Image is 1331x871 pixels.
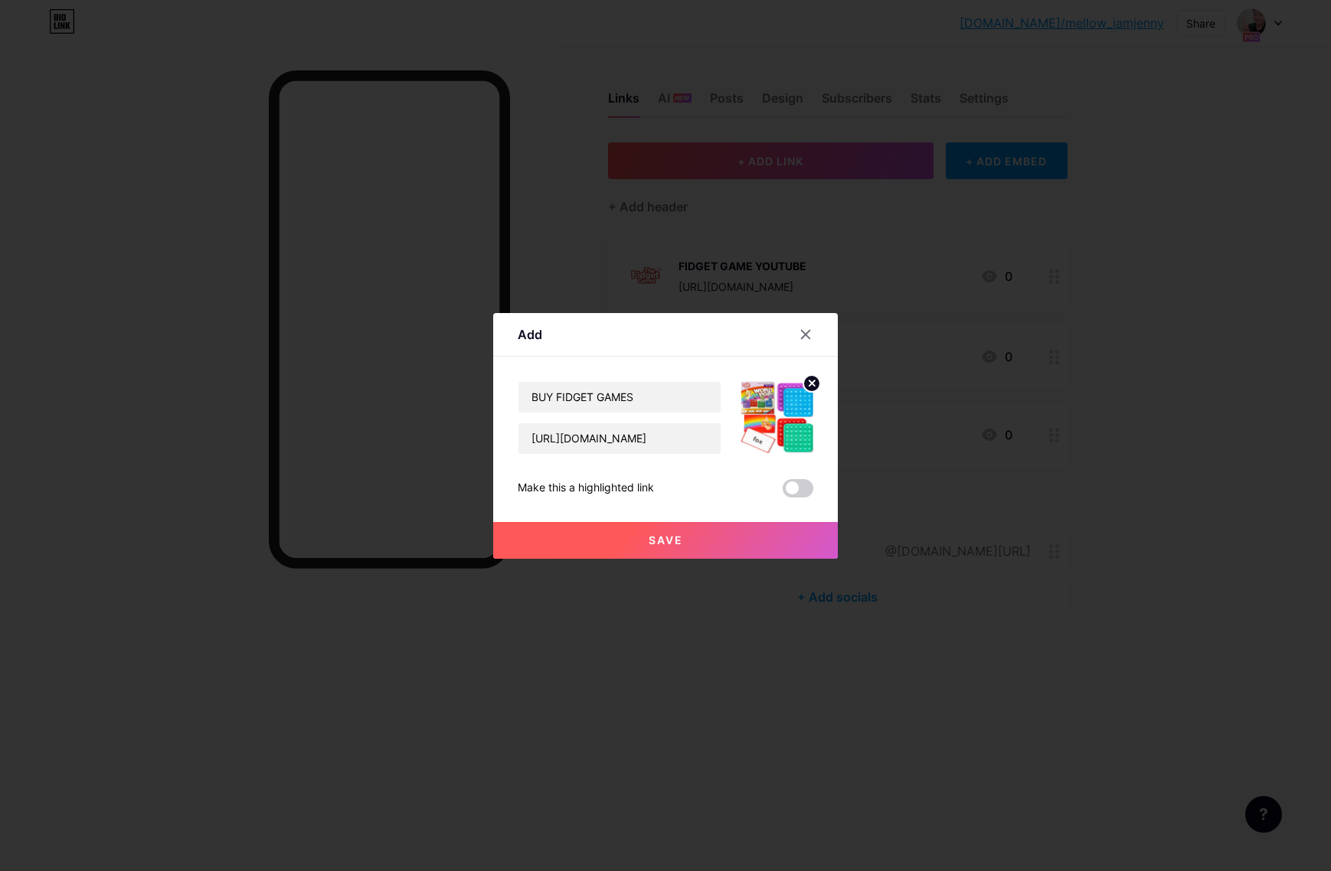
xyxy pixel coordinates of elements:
[518,423,721,454] input: URL
[518,479,654,497] div: Make this a highlighted link
[493,522,838,559] button: Save
[518,382,721,413] input: Title
[649,533,683,546] span: Save
[740,381,813,455] img: link_thumbnail
[518,325,542,344] div: Add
